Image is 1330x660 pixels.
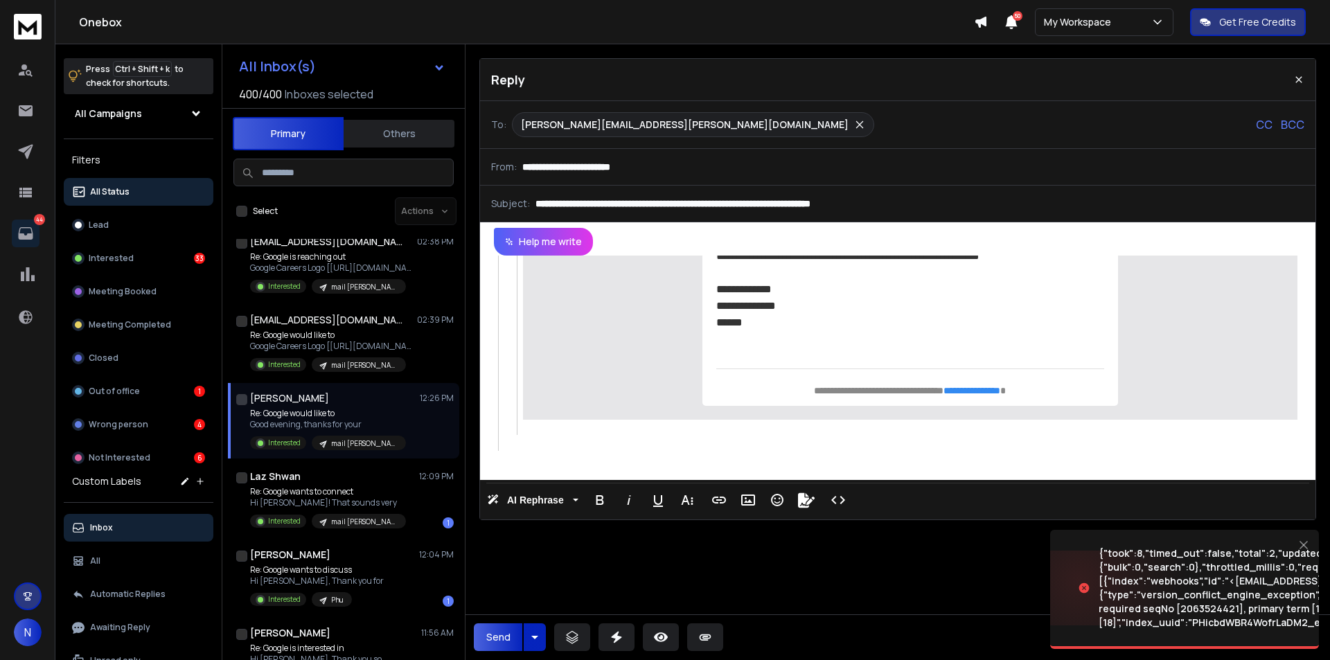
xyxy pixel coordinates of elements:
[90,186,130,197] p: All Status
[14,618,42,646] button: N
[494,228,593,256] button: Help me write
[250,330,416,341] p: Re: Google would like to
[64,150,213,170] h3: Filters
[194,253,205,264] div: 33
[250,548,330,562] h1: [PERSON_NAME]
[331,360,398,371] p: mail [PERSON_NAME]
[72,474,141,488] h3: Custom Labels
[64,411,213,438] button: Wrong person4
[331,438,398,449] p: mail [PERSON_NAME]
[14,14,42,39] img: logo
[1044,15,1117,29] p: My Workspace
[268,281,301,292] p: Interested
[1190,8,1306,36] button: Get Free Credits
[64,444,213,472] button: Not Interested6
[12,220,39,247] a: 44
[64,100,213,127] button: All Campaigns
[239,86,282,102] span: 400 / 400
[113,61,172,77] span: Ctrl + Shift + k
[64,178,213,206] button: All Status
[250,251,416,262] p: Re: Google is reaching out
[89,419,148,430] p: Wrong person
[86,62,184,90] p: Press to check for shortcuts.
[491,118,506,132] p: To:
[1219,15,1296,29] p: Get Free Credits
[64,311,213,339] button: Meeting Completed
[443,596,454,607] div: 1
[443,517,454,528] div: 1
[64,614,213,641] button: Awaiting Reply
[587,486,613,514] button: Bold (Ctrl+B)
[89,253,134,264] p: Interested
[419,549,454,560] p: 12:04 PM
[504,494,567,506] span: AI Rephrase
[268,594,301,605] p: Interested
[521,118,849,132] p: [PERSON_NAME][EMAIL_ADDRESS][PERSON_NAME][DOMAIN_NAME]
[1256,116,1273,133] p: CC
[735,486,761,514] button: Insert Image (Ctrl+P)
[250,341,416,352] p: Google Careers Logo [[URL][DOMAIN_NAME]] Dear [PERSON_NAME]
[250,408,406,419] p: Re: Google would like to
[268,516,301,526] p: Interested
[250,470,301,483] h1: Laz Shwan
[64,580,213,608] button: Automatic Replies
[64,514,213,542] button: Inbox
[491,160,517,174] p: From:
[250,391,329,405] h1: [PERSON_NAME]
[268,438,301,448] p: Interested
[1281,116,1304,133] p: BCC
[89,353,118,364] p: Closed
[331,517,398,527] p: mail [PERSON_NAME]
[89,319,171,330] p: Meeting Completed
[250,643,414,654] p: Re: Google is interested in
[793,486,819,514] button: Signature
[75,107,142,121] h1: All Campaigns
[250,486,406,497] p: Re: Google wants to connect
[250,626,330,640] h1: [PERSON_NAME]
[344,118,454,149] button: Others
[645,486,671,514] button: Underline (Ctrl+U)
[1050,551,1189,625] img: image
[90,622,150,633] p: Awaiting Reply
[250,313,402,327] h1: [EMAIL_ADDRESS][DOMAIN_NAME]
[764,486,790,514] button: Emoticons
[90,589,166,600] p: Automatic Replies
[253,206,278,217] label: Select
[194,386,205,397] div: 1
[239,60,316,73] h1: All Inbox(s)
[64,377,213,405] button: Out of office1
[1013,11,1022,21] span: 50
[419,471,454,482] p: 12:09 PM
[233,117,344,150] button: Primary
[90,555,100,567] p: All
[417,314,454,325] p: 02:39 PM
[228,53,456,80] button: All Inbox(s)
[89,452,150,463] p: Not Interested
[250,564,384,576] p: Re: Google wants to discuss
[250,235,402,249] h1: [EMAIL_ADDRESS][DOMAIN_NAME]
[194,452,205,463] div: 6
[484,486,581,514] button: AI Rephrase
[250,497,406,508] p: Hi [PERSON_NAME]! That sounds very
[331,282,398,292] p: mail [PERSON_NAME]
[64,244,213,272] button: Interested33
[250,262,416,274] p: Google Careers Logo [[URL][DOMAIN_NAME]] Dear Hande Gundogdu, I
[64,278,213,305] button: Meeting Booked
[616,486,642,514] button: Italic (Ctrl+I)
[268,359,301,370] p: Interested
[79,14,974,30] h1: Onebox
[194,419,205,430] div: 4
[421,627,454,639] p: 11:56 AM
[90,522,113,533] p: Inbox
[89,286,157,297] p: Meeting Booked
[64,211,213,239] button: Lead
[64,547,213,575] button: All
[89,386,140,397] p: Out of office
[474,623,522,651] button: Send
[89,220,109,231] p: Lead
[331,595,344,605] p: Phu
[491,70,525,89] p: Reply
[825,486,851,514] button: Code View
